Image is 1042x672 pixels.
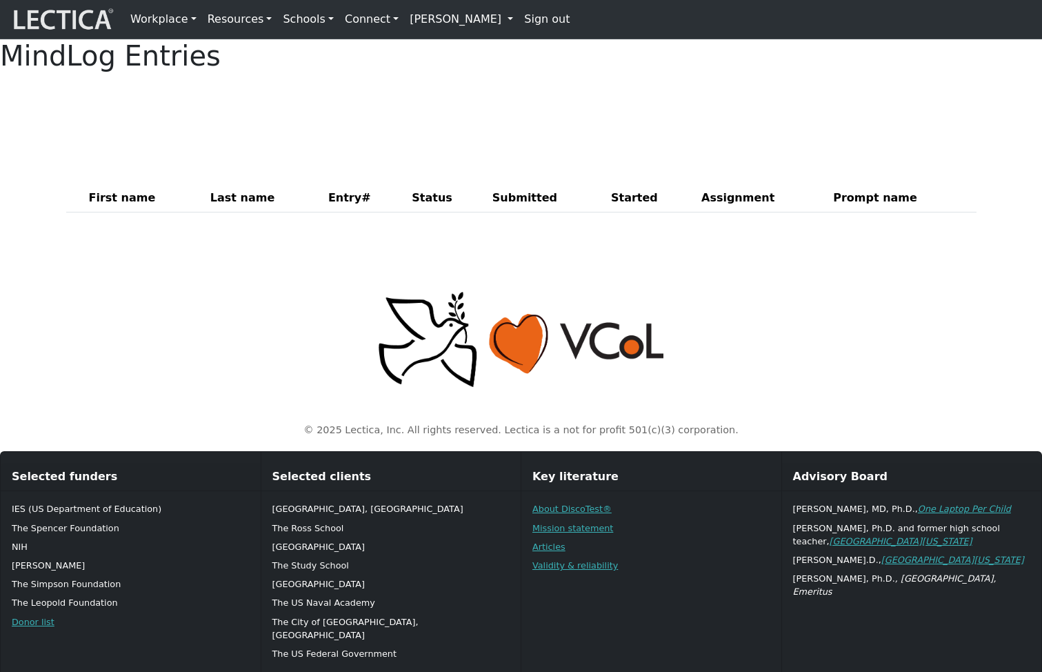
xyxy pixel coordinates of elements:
[793,553,1031,566] p: [PERSON_NAME].D.,
[272,540,510,553] p: [GEOGRAPHIC_DATA]
[782,463,1042,491] div: Advisory Board
[793,573,996,597] em: , [GEOGRAPHIC_DATA], Emeritus
[323,184,406,213] th: Entry#
[272,522,510,535] p: The Ross School
[339,6,404,33] a: Connect
[12,540,250,553] p: NIH
[519,6,575,33] a: Sign out
[881,555,1024,565] a: [GEOGRAPHIC_DATA][US_STATE]
[532,504,612,514] a: About DiscoTest®
[83,184,205,213] th: First name
[272,596,510,609] p: The US Naval Academy
[12,577,250,591] p: The Simpson Foundation
[605,184,696,213] th: Started
[918,504,1011,514] a: One Laptop Per Child
[696,184,828,213] th: Assignment
[125,6,202,33] a: Workplace
[272,577,510,591] p: [GEOGRAPHIC_DATA]
[532,560,618,571] a: Validity & reliability
[828,184,976,213] th: Prompt name
[793,572,1031,598] p: [PERSON_NAME], Ph.D.
[202,6,278,33] a: Resources
[12,502,250,515] p: IES (US Department of Education)
[793,522,1031,548] p: [PERSON_NAME], Ph.D. and former high school teacher,
[12,559,250,572] p: [PERSON_NAME]
[261,463,521,491] div: Selected clients
[272,647,510,660] p: The US Federal Government
[74,423,968,438] p: © 2025 Lectica, Inc. All rights reserved. Lectica is a not for profit 501(c)(3) corporation.
[12,617,54,627] a: Donor list
[532,523,613,533] a: Mission statement
[1,463,261,491] div: Selected funders
[532,542,565,552] a: Articles
[374,290,669,390] img: Peace, love, VCoL
[12,596,250,609] p: The Leopold Foundation
[10,6,114,32] img: lecticalive
[521,463,781,491] div: Key literature
[404,6,519,33] a: [PERSON_NAME]
[406,184,487,213] th: Status
[12,522,250,535] p: The Spencer Foundation
[793,502,1031,515] p: [PERSON_NAME], MD, Ph.D.,
[205,184,323,213] th: Last name
[272,559,510,572] p: The Study School
[277,6,339,33] a: Schools
[272,615,510,642] p: The City of [GEOGRAPHIC_DATA], [GEOGRAPHIC_DATA]
[830,536,972,546] a: [GEOGRAPHIC_DATA][US_STATE]
[487,184,605,213] th: Submitted
[272,502,510,515] p: [GEOGRAPHIC_DATA], [GEOGRAPHIC_DATA]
